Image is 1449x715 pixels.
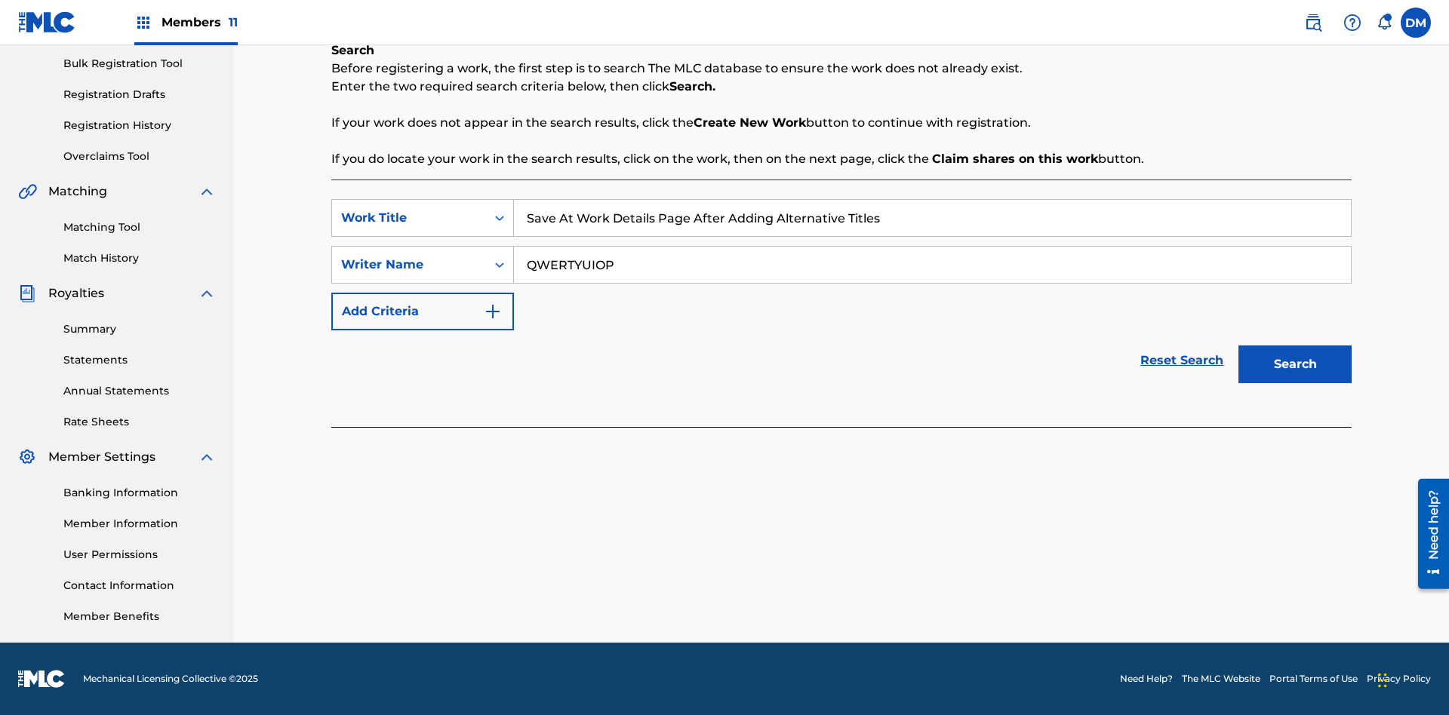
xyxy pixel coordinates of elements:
button: Add Criteria [331,293,514,330]
b: Search [331,43,374,57]
img: Top Rightsholders [134,14,152,32]
a: Match History [63,250,216,266]
div: User Menu [1401,8,1431,38]
img: Member Settings [18,448,36,466]
a: Rate Sheets [63,414,216,430]
div: Writer Name [341,256,477,274]
p: If your work does not appear in the search results, click the button to continue with registration. [331,114,1352,132]
p: Enter the two required search criteria below, then click [331,78,1352,96]
img: expand [198,183,216,201]
div: Work Title [341,209,477,227]
span: Member Settings [48,448,155,466]
span: Matching [48,183,107,201]
a: Bulk Registration Tool [63,56,216,72]
img: search [1304,14,1322,32]
a: Public Search [1298,8,1328,38]
iframe: Resource Center [1407,473,1449,597]
div: Drag [1378,658,1387,703]
span: 11 [229,15,238,29]
a: Matching Tool [63,219,216,235]
iframe: Chat Widget [1374,643,1449,715]
img: Royalties [18,284,36,302]
div: Help [1337,8,1367,38]
a: Overclaims Tool [63,149,216,164]
div: Notifications [1377,15,1392,30]
form: Search Form [331,199,1352,391]
strong: Search. [669,79,715,94]
a: Registration History [63,118,216,133]
a: Member Benefits [63,609,216,624]
a: Reset Search [1133,344,1231,377]
a: User Permissions [63,547,216,563]
span: Members [162,14,238,31]
img: expand [198,284,216,302]
img: expand [198,448,216,466]
a: Registration Drafts [63,87,216,103]
a: Member Information [63,516,216,532]
strong: Claim shares on this work [932,152,1098,166]
a: Annual Statements [63,383,216,399]
a: Portal Terms of Use [1269,672,1358,686]
p: Before registering a work, the first step is to search The MLC database to ensure the work does n... [331,60,1352,78]
img: 9d2ae6d4665cec9f34b9.svg [484,302,502,321]
a: Privacy Policy [1367,672,1431,686]
span: Royalties [48,284,104,302]
span: Mechanical Licensing Collective © 2025 [83,672,258,686]
a: The MLC Website [1182,672,1260,686]
img: logo [18,670,65,688]
p: If you do locate your work in the search results, click on the work, then on the next page, click... [331,150,1352,168]
button: Search [1238,345,1352,383]
img: MLC Logo [18,11,76,33]
a: Statements [63,352,216,368]
a: Summary [63,321,216,337]
img: help [1343,14,1361,32]
a: Need Help? [1120,672,1173,686]
strong: Create New Work [694,115,806,130]
a: Banking Information [63,485,216,501]
img: Matching [18,183,37,201]
a: Contact Information [63,578,216,594]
